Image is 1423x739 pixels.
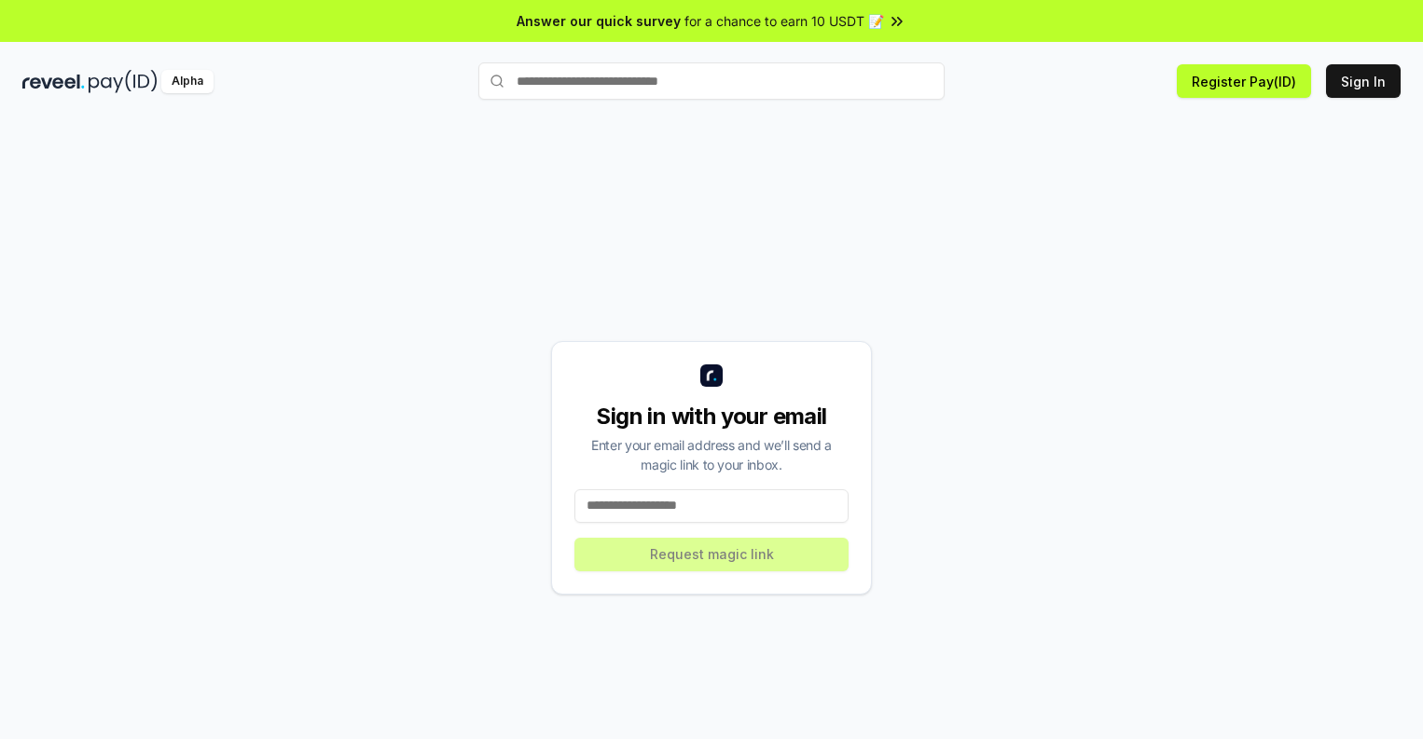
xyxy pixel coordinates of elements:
div: Sign in with your email [574,402,849,431]
img: pay_id [89,70,158,93]
span: Answer our quick survey [517,11,681,31]
button: Register Pay(ID) [1177,64,1311,98]
span: for a chance to earn 10 USDT 📝 [684,11,884,31]
img: logo_small [700,364,723,387]
div: Alpha [161,70,214,93]
div: Enter your email address and we’ll send a magic link to your inbox. [574,435,849,474]
button: Sign In [1326,64,1401,98]
img: reveel_dark [22,70,85,93]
